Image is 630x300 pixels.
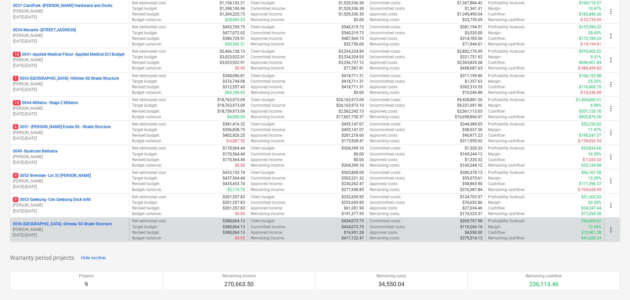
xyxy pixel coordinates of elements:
p: Committed income : [251,127,286,133]
p: Uncommitted costs : [370,54,405,60]
span: more_vert [607,129,615,137]
p: $116,400.76 [579,84,601,90]
p: Margin : [488,127,502,133]
p: $690,901.84 [579,60,601,66]
div: 90053-Geebung -Cen Geebung Dock Infill[PERSON_NAME][DATE]-[DATE] [13,197,126,214]
p: Committed income : [251,30,286,36]
p: Uncommitted costs : [370,151,405,157]
p: Revised budget : [132,181,160,187]
p: 25.35% [588,79,601,84]
p: 28.43% [588,30,601,36]
p: Net estimated cost : [132,24,167,30]
p: $3,334,324.89 [339,49,364,54]
p: $477,072.02 [223,30,245,36]
p: Margin : [488,54,502,60]
p: [DATE] - [DATE] [13,208,126,214]
p: Margin : [488,176,502,181]
p: Client budget : [251,49,275,54]
p: $1,367,884.42 [457,0,482,6]
p: Remaining cashflow : [488,163,525,168]
p: $902,870.30 [579,114,601,120]
p: Remaining income : [251,17,285,23]
p: $190,247.37 [579,133,601,138]
p: $0.00 [354,90,364,95]
span: 6 [13,124,18,129]
p: $0.00 [354,151,364,157]
p: Approved income : [251,84,283,90]
p: Margin : [488,6,502,12]
p: $16,698,860.07 [455,114,482,120]
p: Approved income : [251,60,283,66]
p: $169,244.12 [460,163,482,168]
p: Cashflow : [488,133,506,138]
p: Uncommitted costs : [370,176,405,181]
p: 11.47% [588,127,601,133]
p: Remaining costs : [370,114,400,120]
p: Revised budget : [132,60,160,66]
p: $20,163,973.10 [336,103,364,108]
p: $0.00 [235,163,245,168]
p: $33,834.66 [581,146,601,151]
p: $170,564.44 [223,157,245,163]
p: $1,398,190.96 [220,6,245,12]
p: Remaining costs : [370,138,400,144]
p: 6.96% [590,103,601,108]
p: $90,971.23 [462,133,482,138]
p: $-1,320.32 [583,157,601,163]
p: $-380,499.82 [578,66,601,71]
p: 0056-[GEOGRAPHIC_DATA] - Ormeau SS Shade Structure [13,221,112,227]
p: 0044-Millaroo - Stage 2 Millaroo [13,100,78,106]
p: $311,199.80 [460,73,482,79]
p: Net estimated cost : [132,122,167,127]
div: 0037-CarolPark -[PERSON_NAME] Hardstand and Docks[PERSON_NAME][DATE]-[DATE] [13,3,126,20]
span: more_vert [607,8,615,15]
p: $66,767.58 [581,170,601,176]
p: 0034-Murarrie - [STREET_ADDRESS] [13,27,76,33]
p: Committed costs : [370,97,401,103]
p: $376,744.08 [223,79,245,84]
p: $1,404,000.01 [576,97,601,103]
span: 9 [13,197,18,202]
div: 10043-[GEOGRAPHIC_DATA] -Hillview SS Shade Structure[PERSON_NAME][DATE]-[DATE] [13,76,126,93]
p: [DATE] - [DATE] [13,136,126,141]
p: $3,023,922.91 [220,60,245,66]
span: 15 [13,100,21,105]
p: $17,601,730.37 [336,114,364,120]
p: Margin : [488,103,502,108]
p: $0.00 [354,157,364,163]
p: $-23,735.69 [580,17,601,23]
p: Cashflow : [488,84,506,90]
p: 16.55% [588,151,601,157]
p: $435,453.74 [223,181,245,187]
p: Revised budget : [132,12,160,17]
p: Revised budget : [132,133,160,138]
p: $2,061,113.03 [457,109,482,114]
p: Remaining cashflow : [488,66,525,71]
p: $204,399.10 [342,163,364,168]
p: $52,750.00 [344,41,364,47]
p: Remaining cashflow : [488,90,525,95]
p: $2,466,128.13 [220,49,245,54]
span: 4 [13,173,18,178]
p: $10,246.88 [462,90,482,95]
p: Cashflow : [488,157,506,163]
p: $52,220.82 [581,122,601,127]
p: $106,153.88 [579,73,601,79]
p: $540,319.73 [342,30,364,36]
p: Committed income : [251,103,286,108]
p: $3,334,324.93 [339,54,364,60]
p: 0041-Applied-Medical-Fitout - Applied Medical ECI Budget [13,52,124,57]
p: Remaining income : [251,138,285,144]
div: 0049 -Bushcare Bethania[PERSON_NAME][DATE]-[DATE] [13,149,126,165]
p: Client budget : [251,0,275,6]
p: Approved costs : [370,12,398,17]
p: $311,955.02 [460,138,482,144]
p: [DATE] - [DATE] [13,63,126,68]
p: [PERSON_NAME] [13,106,126,111]
p: Revised budget : [132,84,160,90]
p: $-138,026.55 [578,138,601,144]
p: $1,529,336.30 [339,12,364,17]
p: $1,320.32 [465,157,482,163]
p: $418,711.31 [342,84,364,90]
p: Revised budget : [132,109,160,114]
